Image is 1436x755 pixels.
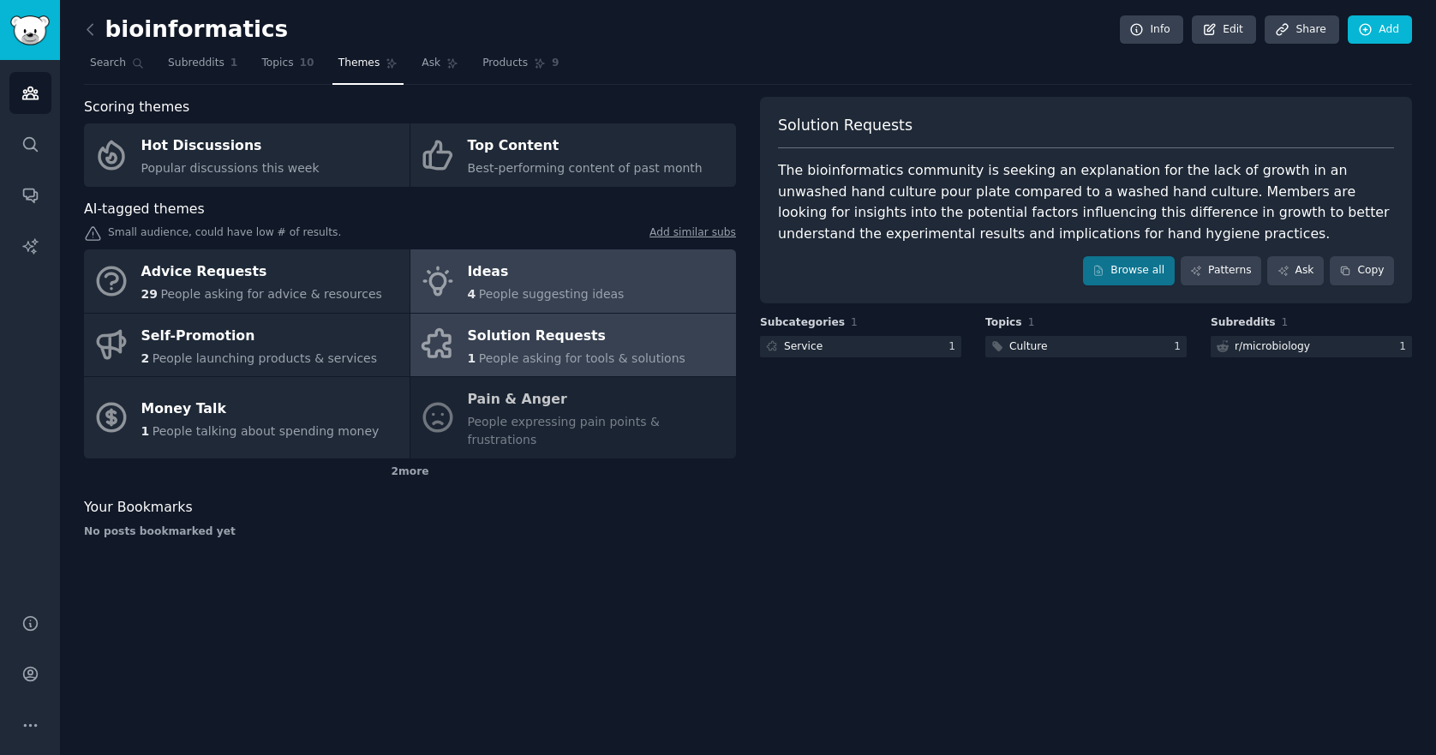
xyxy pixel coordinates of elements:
a: Advice Requests29People asking for advice & resources [84,249,410,313]
a: r/microbiology1 [1211,336,1412,357]
a: Money Talk1People talking about spending money [84,377,410,458]
span: 1 [851,316,858,328]
div: 1 [1399,339,1412,355]
div: 2 more [84,458,736,486]
span: 1 [468,351,476,365]
span: 1 [1028,316,1035,328]
a: Culture1 [985,336,1187,357]
span: 29 [141,287,158,301]
span: Search [90,56,126,71]
div: r/ microbiology [1235,339,1310,355]
a: Add similar subs [649,225,736,243]
a: Add [1348,15,1412,45]
a: Solution Requests1People asking for tools & solutions [410,314,736,377]
span: 1 [141,424,150,438]
span: AI-tagged themes [84,199,205,220]
span: Subreddits [1211,315,1276,331]
img: GummySearch logo [10,15,50,45]
a: Subreddits1 [162,50,243,85]
div: Advice Requests [141,259,382,286]
a: Share [1265,15,1338,45]
h2: bioinformatics [84,16,288,44]
span: Popular discussions this week [141,161,320,175]
a: Ask [416,50,464,85]
span: 1 [1282,316,1289,328]
div: The bioinformatics community is seeking an explanation for the lack of growth in an unwashed hand... [778,160,1394,244]
span: Scoring themes [84,97,189,118]
div: 1 [1174,339,1187,355]
span: 10 [300,56,314,71]
div: Solution Requests [468,322,685,350]
span: 4 [468,287,476,301]
span: Topics [985,315,1022,331]
a: Hot DiscussionsPopular discussions this week [84,123,410,187]
span: 1 [230,56,238,71]
span: Subcategories [760,315,845,331]
a: Self-Promotion2People launching products & services [84,314,410,377]
a: Top ContentBest-performing content of past month [410,123,736,187]
div: 1 [948,339,961,355]
span: Subreddits [168,56,224,71]
a: Search [84,50,150,85]
div: Top Content [468,133,703,160]
div: Self-Promotion [141,322,378,350]
div: Hot Discussions [141,133,320,160]
a: Patterns [1181,256,1261,285]
span: People asking for tools & solutions [479,351,685,365]
a: Ideas4People suggesting ideas [410,249,736,313]
span: Your Bookmarks [84,497,193,518]
span: People suggesting ideas [479,287,625,301]
span: Best-performing content of past month [468,161,703,175]
a: Info [1120,15,1183,45]
span: 2 [141,351,150,365]
button: Copy [1330,256,1394,285]
span: Topics [261,56,293,71]
span: People launching products & services [153,351,377,365]
span: Themes [338,56,380,71]
span: People asking for advice & resources [160,287,381,301]
a: Products9 [476,50,565,85]
span: People talking about spending money [153,424,380,438]
div: Money Talk [141,395,380,422]
a: Browse all [1083,256,1175,285]
div: Culture [1009,339,1048,355]
a: Edit [1192,15,1256,45]
div: Small audience, could have low # of results. [84,225,736,243]
span: Products [482,56,528,71]
div: Service [784,339,823,355]
span: Ask [422,56,440,71]
a: Themes [332,50,404,85]
div: No posts bookmarked yet [84,524,736,540]
span: 9 [552,56,559,71]
div: Ideas [468,259,625,286]
a: Service1 [760,336,961,357]
a: Topics10 [255,50,320,85]
a: Ask [1267,256,1324,285]
span: Solution Requests [778,115,912,136]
